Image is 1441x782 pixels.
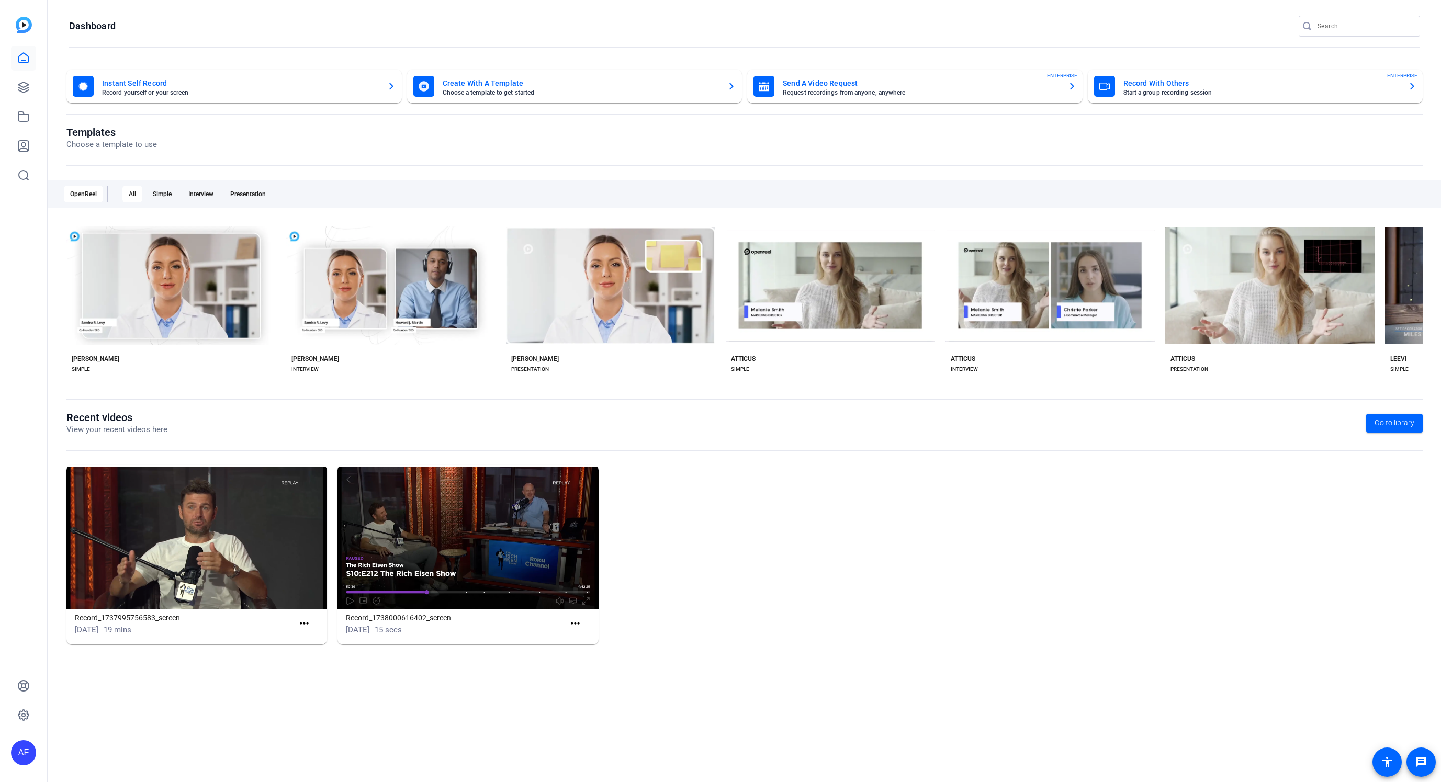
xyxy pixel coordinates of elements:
[1088,70,1423,103] button: Record With OthersStart a group recording sessionENTERPRISE
[1318,20,1412,32] input: Search
[66,126,157,139] h1: Templates
[298,617,311,630] mat-icon: more_horiz
[72,365,90,373] div: SIMPLE
[1375,417,1414,428] span: Go to library
[1390,365,1409,373] div: SIMPLE
[346,625,369,634] span: [DATE]
[66,139,157,151] p: Choose a template to use
[569,617,582,630] mat-icon: more_horiz
[69,20,116,32] h1: Dashboard
[337,465,598,611] img: Record_1738000616402_screen
[66,70,402,103] button: Instant Self RecordRecord yourself or your screen
[1415,756,1427,768] mat-icon: message
[747,70,1083,103] button: Send A Video RequestRequest recordings from anyone, anywhereENTERPRISE
[375,625,402,634] span: 15 secs
[66,424,167,436] p: View your recent videos here
[122,186,142,202] div: All
[511,355,559,363] div: [PERSON_NAME]
[1366,414,1423,433] a: Go to library
[224,186,272,202] div: Presentation
[443,77,719,89] mat-card-title: Create With A Template
[147,186,178,202] div: Simple
[951,355,975,363] div: ATTICUS
[64,186,103,202] div: OpenReel
[11,740,36,765] div: AF
[1387,72,1417,80] span: ENTERPRISE
[72,355,119,363] div: [PERSON_NAME]
[511,365,549,373] div: PRESENTATION
[1170,365,1208,373] div: PRESENTATION
[1390,355,1406,363] div: LEEVI
[291,365,319,373] div: INTERVIEW
[66,411,167,424] h1: Recent videos
[182,186,220,202] div: Interview
[346,611,565,624] h1: Record_1738000616402_screen
[102,77,379,89] mat-card-title: Instant Self Record
[1123,77,1400,89] mat-card-title: Record With Others
[443,89,719,96] mat-card-subtitle: Choose a template to get started
[407,70,742,103] button: Create With A TemplateChoose a template to get started
[1047,72,1077,80] span: ENTERPRISE
[75,625,98,634] span: [DATE]
[16,17,32,33] img: blue-gradient.svg
[102,89,379,96] mat-card-subtitle: Record yourself or your screen
[75,611,294,624] h1: Record_1737995756583_screen
[1381,756,1393,768] mat-icon: accessibility
[104,625,131,634] span: 19 mins
[951,365,978,373] div: INTERVIEW
[291,355,339,363] div: [PERSON_NAME]
[783,89,1060,96] mat-card-subtitle: Request recordings from anyone, anywhere
[1123,89,1400,96] mat-card-subtitle: Start a group recording session
[731,355,756,363] div: ATTICUS
[66,465,327,611] img: Record_1737995756583_screen
[1170,355,1195,363] div: ATTICUS
[783,77,1060,89] mat-card-title: Send A Video Request
[731,365,749,373] div: SIMPLE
